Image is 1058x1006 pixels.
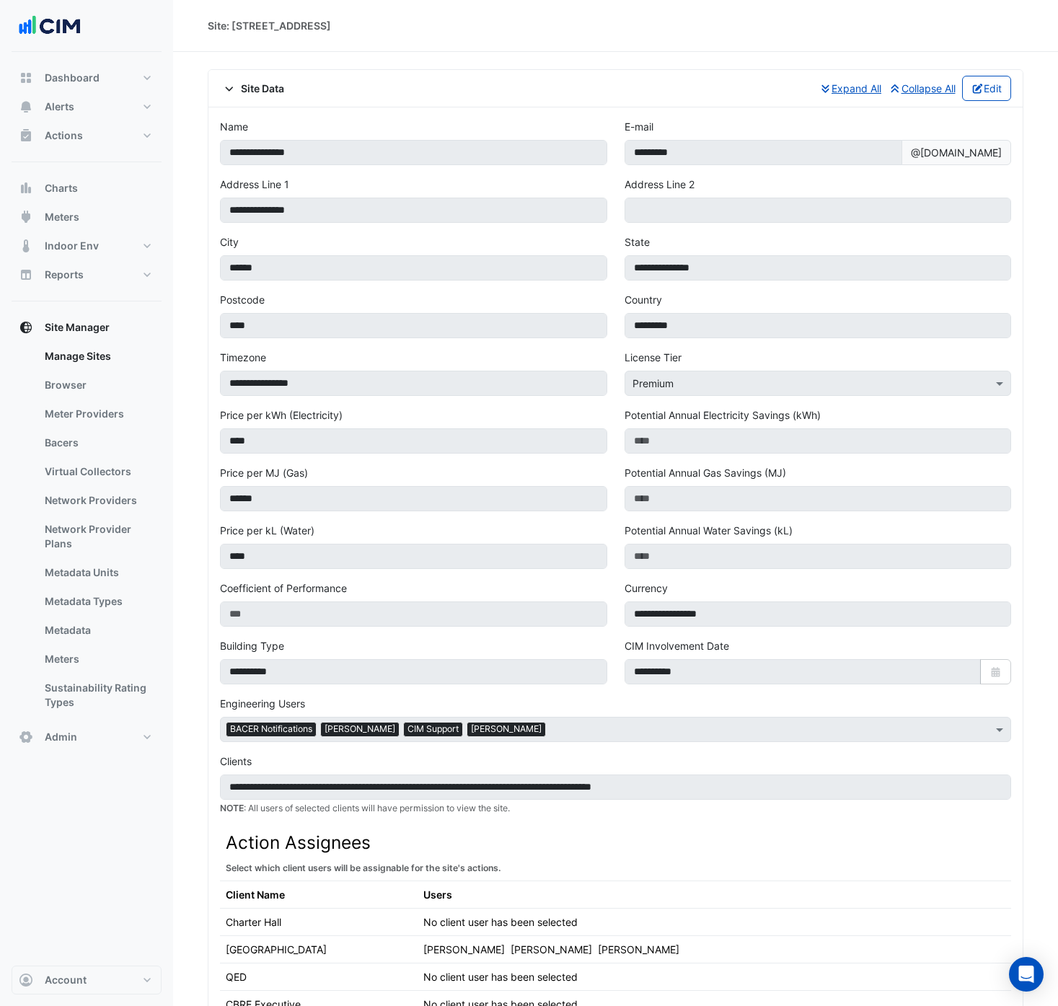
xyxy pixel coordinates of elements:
a: Metadata Units [33,558,162,587]
label: Price per MJ (Gas) [220,465,308,480]
button: Account [12,966,162,994]
span: Site Manager [45,320,110,335]
button: Edit [962,76,1012,101]
h3: Action Assignees [226,832,1005,853]
span: Charts [45,181,78,195]
span: @[DOMAIN_NAME] [901,140,1011,165]
span: Alerts [45,100,74,114]
label: Address Line 1 [220,177,289,192]
app-icon: Charts [19,181,33,195]
label: Country [625,292,662,307]
label: Address Line 2 [625,177,695,192]
button: Expand All [819,76,883,101]
span: Account [45,973,87,987]
label: License Tier [625,350,682,365]
span: Dashboard [45,71,100,85]
a: Network Providers [33,486,162,515]
img: Company Logo [17,12,82,40]
label: Price per kWh (Electricity) [220,407,343,423]
span: CIM Support [404,723,462,736]
app-icon: Actions [19,128,33,143]
a: Metadata [33,616,162,645]
span: [PERSON_NAME] [321,723,399,736]
span: Actions [45,128,83,143]
div: Charter Hall [226,914,281,930]
app-icon: Dashboard [19,71,33,85]
th: Users [418,881,814,909]
label: Potential Annual Water Savings (kL) [625,523,793,538]
button: Alerts [12,92,162,121]
button: Meters [12,203,162,231]
app-icon: Reports [19,268,33,282]
button: Collapse All [888,76,956,101]
button: Dashboard [12,63,162,92]
app-icon: Indoor Env [19,239,33,253]
button: Actions [12,121,162,150]
label: City [220,234,239,250]
label: Currency [625,581,668,596]
div: Open Intercom Messenger [1009,957,1044,992]
label: State [625,234,650,250]
a: Meters [33,645,162,674]
label: Price per kL (Water) [220,523,314,538]
strong: NOTE [220,803,244,813]
td: No client user has been selected [418,909,814,936]
app-icon: Meters [19,210,33,224]
div: Site Manager [12,342,162,723]
a: Meter Providers [33,400,162,428]
div: [PERSON_NAME] [511,942,592,957]
a: Manage Sites [33,342,162,371]
label: Potential Annual Gas Savings (MJ) [625,465,786,480]
div: [GEOGRAPHIC_DATA] [226,942,327,957]
a: Sustainability Rating Types [33,674,162,717]
app-icon: Alerts [19,100,33,114]
button: Site Manager [12,313,162,342]
a: Bacers [33,428,162,457]
span: Reports [45,268,84,282]
button: Indoor Env [12,231,162,260]
div: Site: [STREET_ADDRESS] [208,18,331,33]
button: Reports [12,260,162,289]
label: Building Type [220,638,284,653]
label: Potential Annual Electricity Savings (kWh) [625,407,821,423]
label: Coefficient of Performance [220,581,347,596]
div: [PERSON_NAME] [598,942,679,957]
label: Postcode [220,292,265,307]
div: QED [226,969,247,984]
a: Browser [33,371,162,400]
app-icon: Admin [19,730,33,744]
small: : All users of selected clients will have permission to view the site. [220,803,510,813]
span: Admin [45,730,77,744]
a: Metadata Types [33,587,162,616]
label: Engineering Users [220,696,305,711]
span: [PERSON_NAME] [467,723,545,736]
td: No client user has been selected [418,963,814,991]
span: Meters [45,210,79,224]
label: E-mail [625,119,653,134]
small: Select which client users will be assignable for the site's actions. [226,862,501,873]
th: Client Name [220,881,418,909]
button: Admin [12,723,162,751]
label: Clients [220,754,252,769]
div: [PERSON_NAME] [423,942,505,957]
a: Virtual Collectors [33,457,162,486]
span: Indoor Env [45,239,99,253]
span: BACER Notifications [226,723,316,736]
button: Charts [12,174,162,203]
app-icon: Site Manager [19,320,33,335]
label: Name [220,119,248,134]
label: Timezone [220,350,266,365]
a: Network Provider Plans [33,515,162,558]
span: Site Data [220,81,284,96]
label: CIM Involvement Date [625,638,729,653]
